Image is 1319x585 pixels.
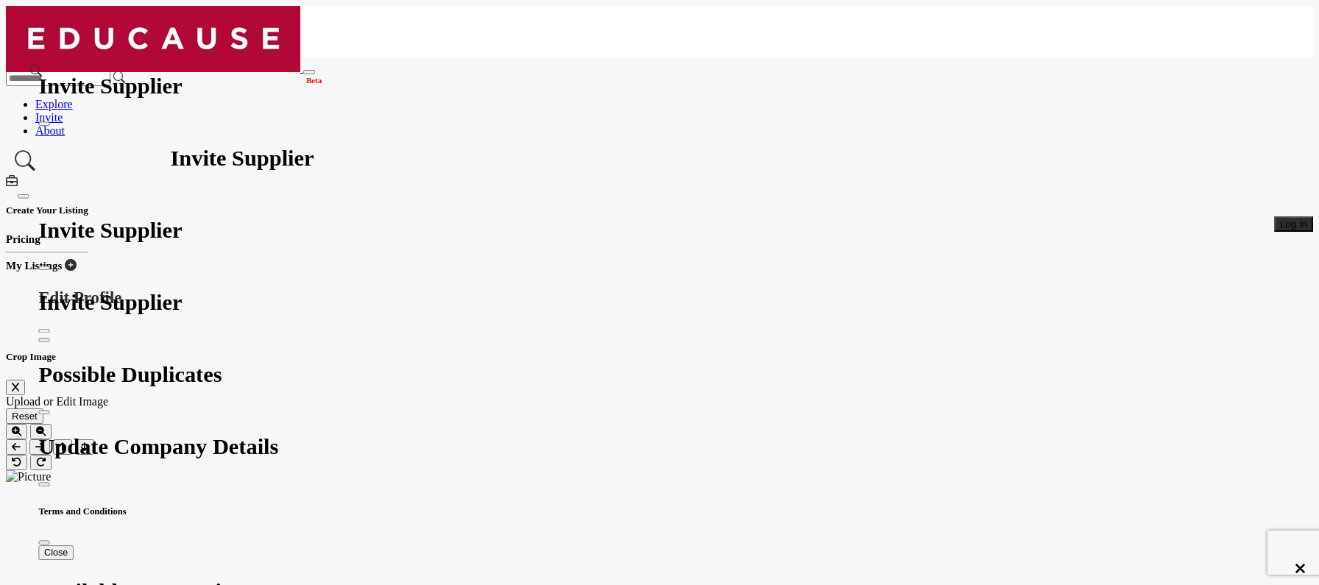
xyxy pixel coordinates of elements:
h1: Invite Supplier [38,218,1280,244]
h1: Invite Supplier [170,146,314,171]
span: Log In [1280,219,1307,230]
h1: Possible Duplicates [38,362,1280,388]
span: Upload or Edit Image [6,395,108,408]
h1: Invite Supplier [38,74,1280,99]
h1: Invite Supplier [38,290,1280,316]
a: Search [6,145,44,175]
a: Beta [6,62,303,74]
button: Close [18,194,29,199]
b: My Listings [6,260,62,272]
h5: Terms and Conditions [38,506,1280,517]
img: Picture [6,470,51,483]
div: Create Your Listing [6,233,88,272]
a: Invite [35,111,63,124]
img: site Logo [6,6,300,72]
button: Close [38,266,49,271]
button: Log In [1274,216,1313,232]
button: Reset [6,408,43,424]
h5: Crop Image [6,351,1313,363]
input: Search [6,71,110,86]
div: Create Your Listing [6,175,88,216]
a: Pricing [6,233,40,245]
h1: Update Company Details [38,434,1280,460]
button: Close [38,122,49,127]
a: About [35,124,65,137]
button: Close [38,411,49,415]
button: Close Image Upload Modal [6,380,25,395]
span: Reset [12,411,38,422]
button: Close [38,541,49,545]
a: Explore [35,98,73,110]
button: Close [38,483,49,487]
button: Toggle navigation [303,70,315,74]
h5: Create Your Listing [6,205,88,216]
h1: Edit Profile [38,288,1280,308]
button: Close [38,338,49,343]
button: Close [38,546,74,561]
